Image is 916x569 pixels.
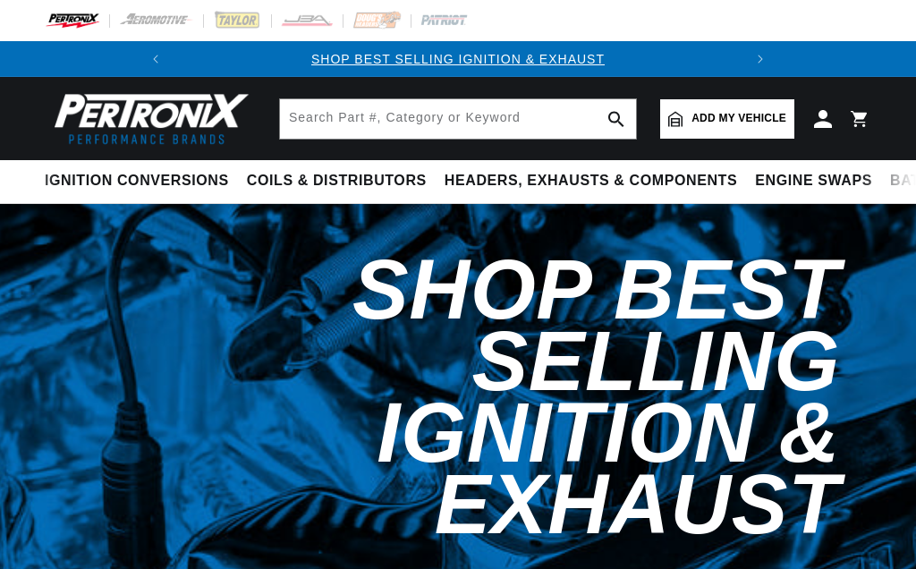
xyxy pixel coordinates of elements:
[238,160,436,202] summary: Coils & Distributors
[45,172,229,191] span: Ignition Conversions
[174,49,742,69] div: 1 of 2
[75,254,840,540] h2: Shop Best Selling Ignition & Exhaust
[742,41,778,77] button: Translation missing: en.sections.announcements.next_announcement
[597,99,636,139] button: search button
[691,110,786,127] span: Add my vehicle
[755,172,872,191] span: Engine Swaps
[174,49,742,69] div: Announcement
[45,88,250,149] img: Pertronix
[280,99,636,139] input: Search Part #, Category or Keyword
[436,160,746,202] summary: Headers, Exhausts & Components
[660,99,794,139] a: Add my vehicle
[45,160,238,202] summary: Ignition Conversions
[311,52,605,66] a: SHOP BEST SELLING IGNITION & EXHAUST
[746,160,881,202] summary: Engine Swaps
[247,172,427,191] span: Coils & Distributors
[445,172,737,191] span: Headers, Exhausts & Components
[138,41,174,77] button: Translation missing: en.sections.announcements.previous_announcement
